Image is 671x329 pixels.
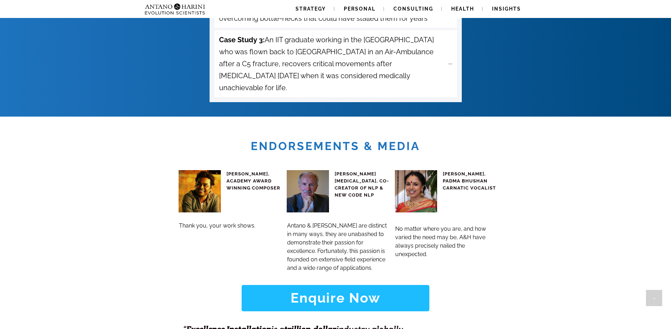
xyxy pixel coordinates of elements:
[179,222,255,229] span: Thank you, your work shows.
[242,285,429,311] a: Enquire Now
[335,171,389,198] span: [PERSON_NAME][MEDICAL_DATA], CO-CREATOR OF NLP & NEW CODE NLP
[393,6,433,12] span: Consulting
[1,139,670,154] h1: Endorsements & Media
[291,290,380,306] strong: Enquire Now
[179,170,221,212] img: ar rahman
[287,222,387,271] span: Antano & [PERSON_NAME] are distinct in many ways, they are unabashed to demonstrate their passion...
[395,170,437,212] img: Sudha Ragunathan
[296,6,326,12] span: Strategy
[219,36,265,44] strong: Case Study 3:
[492,6,521,12] span: Insights
[451,6,474,12] span: Health
[344,6,375,12] span: Personal
[226,171,280,191] span: [PERSON_NAME], ACADEMY AWARD WINNING COMPOSER
[287,170,329,212] img: John-grinder-big-square-300x300
[443,170,497,192] h4: [PERSON_NAME], PADMA BHUSHAN CARNATIC VOCALIST
[219,34,445,94] span: An IIT graduate working in the [GEOGRAPHIC_DATA] who was flown back to [GEOGRAPHIC_DATA] in an Ai...
[395,225,486,257] span: No matter where you are, and how varied the need may be, A&H have always precisely nailed the une...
